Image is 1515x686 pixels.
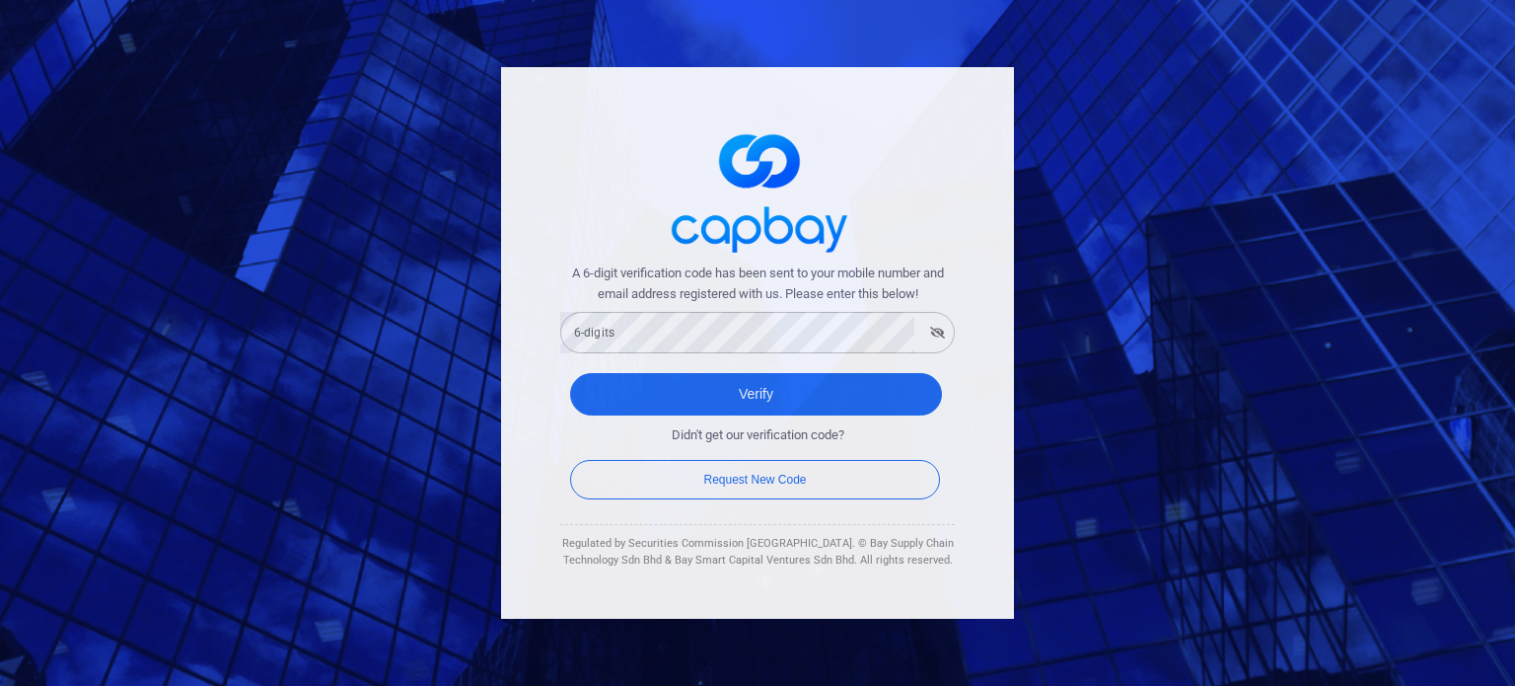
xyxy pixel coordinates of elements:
[560,535,955,570] div: Regulated by Securities Commission [GEOGRAPHIC_DATA]. © Bay Supply Chain Technology Sdn Bhd & Bay...
[659,116,856,264] img: logo
[570,373,942,416] button: Verify
[560,264,955,305] span: A 6-digit verification code has been sent to your mobile number and email address registered with...
[570,460,940,499] button: Request New Code
[672,425,844,446] span: Didn't get our verification code?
